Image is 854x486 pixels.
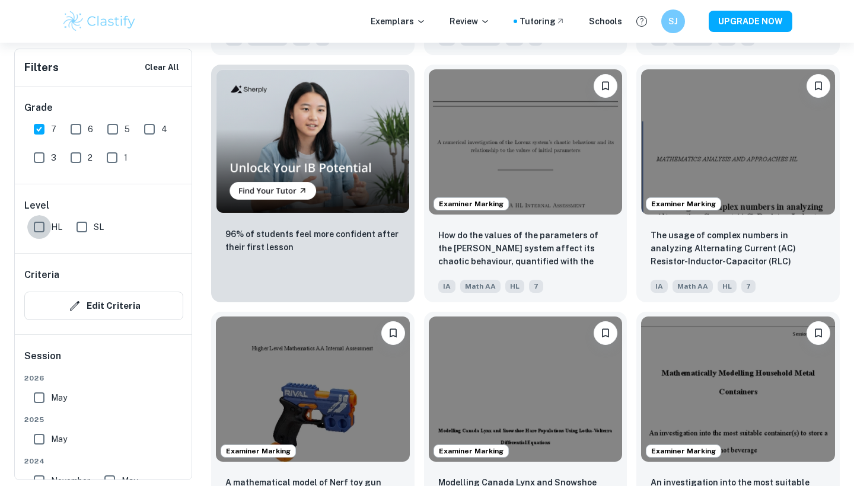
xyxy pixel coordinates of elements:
[62,9,137,33] img: Clastify logo
[807,74,830,98] button: Bookmark
[51,151,56,164] span: 3
[24,199,183,213] h6: Level
[161,123,167,136] span: 4
[24,373,183,383] span: 2026
[88,123,93,136] span: 6
[51,123,56,136] span: 7
[125,123,130,136] span: 5
[142,59,182,76] button: Clear All
[667,15,680,28] h6: SJ
[646,199,721,209] span: Examiner Marking
[434,199,508,209] span: Examiner Marking
[24,414,183,425] span: 2025
[225,228,400,254] p: 96% of students feel more confident after their first lesson
[520,15,565,28] a: Tutoring
[529,280,543,293] span: 7
[632,11,652,31] button: Help and Feedback
[589,15,622,28] a: Schools
[641,69,835,215] img: Math AA IA example thumbnail: The usage of complex numbers in analyzin
[24,59,59,76] h6: Filters
[94,220,104,234] span: SL
[741,280,756,293] span: 7
[434,446,508,456] span: Examiner Marking
[24,101,183,115] h6: Grade
[460,280,501,293] span: Math AA
[51,220,62,234] span: HL
[594,321,617,345] button: Bookmark
[88,151,93,164] span: 2
[221,446,295,456] span: Examiner Marking
[646,446,721,456] span: Examiner Marking
[651,229,826,268] p: The usage of complex numbers in analyzing Alternating Current (AC) Resistor-Inductor-Capacitor (RLC)
[24,456,183,466] span: 2024
[211,65,415,302] a: Thumbnail96% of students feel more confident after their first lesson
[594,74,617,98] button: Bookmark
[718,280,737,293] span: HL
[438,280,455,293] span: IA
[371,15,426,28] p: Exemplars
[429,69,623,215] img: Math AA IA example thumbnail: How do the values of the parameters of t
[807,321,830,345] button: Bookmark
[24,349,183,373] h6: Session
[216,316,410,462] img: Math AA IA example thumbnail: A mathematical model of Nerf toy gun bul
[651,280,668,293] span: IA
[51,433,67,446] span: May
[709,11,792,32] button: UPGRADE NOW
[24,292,183,320] button: Edit Criteria
[450,15,490,28] p: Review
[641,316,835,462] img: Math AA IA example thumbnail: An investigation into the most suitable
[24,268,59,282] h6: Criteria
[505,280,524,293] span: HL
[673,280,713,293] span: Math AA
[636,65,840,302] a: Examiner MarkingBookmarkThe usage of complex numbers in analyzing Alternating Current (AC) Resist...
[51,391,67,404] span: May
[124,151,128,164] span: 1
[424,65,627,302] a: Examiner MarkingBookmarkHow do the values of the parameters of the Lorenz system affect its chaot...
[216,69,410,213] img: Thumbnail
[429,316,623,462] img: Math AA IA example thumbnail: Modelling Canada Lynx and Snowshoe Hare
[661,9,685,33] button: SJ
[381,321,405,345] button: Bookmark
[438,229,613,269] p: How do the values of the parameters of the Lorenz system affect its chaotic behaviour, quantified...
